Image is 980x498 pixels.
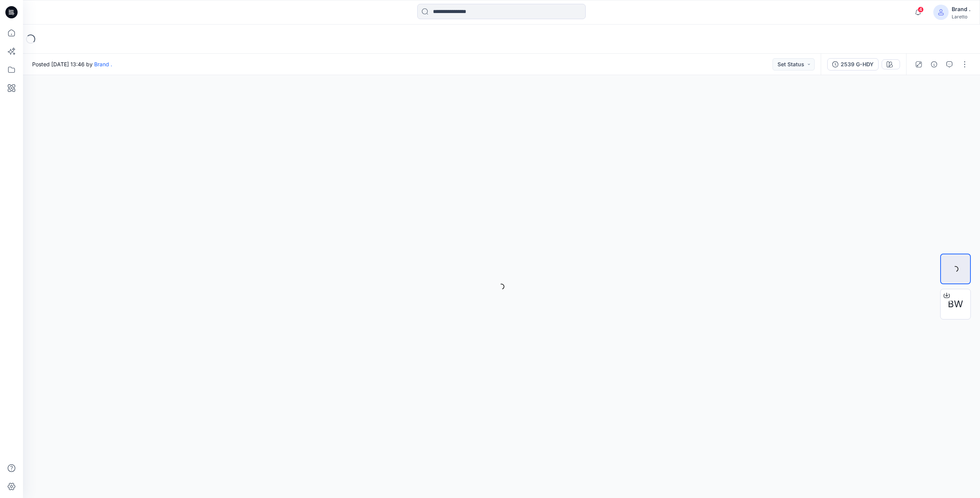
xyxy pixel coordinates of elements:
div: 2539 G-HDY [841,60,874,69]
svg: avatar [938,9,944,15]
span: Posted [DATE] 13:46 by [32,60,112,68]
div: Laretto [952,14,970,20]
button: 2539 G-HDY [827,58,879,70]
button: Details [928,58,940,70]
span: 4 [918,7,924,13]
div: Brand . [952,5,970,14]
a: Brand . [94,61,112,67]
span: BW [948,297,963,311]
